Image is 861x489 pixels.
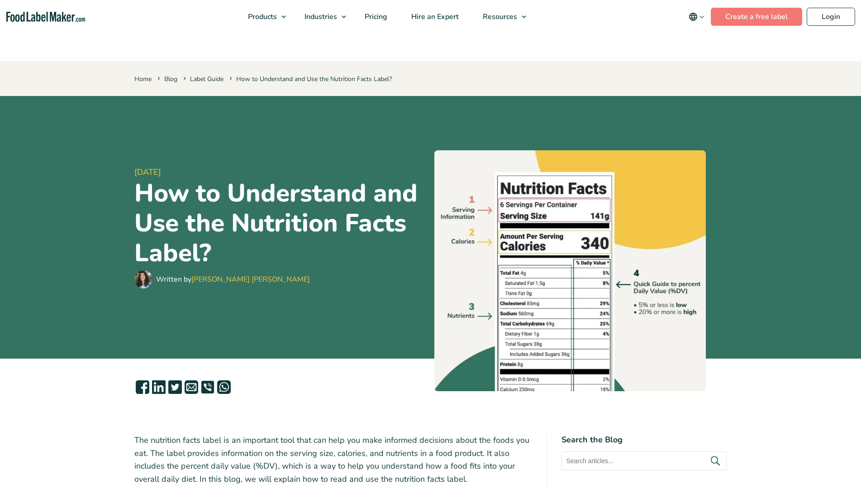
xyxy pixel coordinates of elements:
[807,8,855,26] a: Login
[362,12,388,22] span: Pricing
[190,75,224,83] a: Label Guide
[134,75,152,83] a: Home
[480,12,518,22] span: Resources
[156,274,310,285] div: Written by
[164,75,177,83] a: Blog
[134,270,152,288] img: Maria Abi Hanna - Food Label Maker
[561,434,727,446] h4: Search the Blog
[711,8,802,26] a: Create a free label
[134,166,427,178] span: [DATE]
[302,12,338,22] span: Industries
[134,434,533,486] p: The nutrition facts label is an important tool that can help you make informed decisions about th...
[561,451,727,470] input: Search articles...
[191,274,310,284] a: [PERSON_NAME] [PERSON_NAME]
[228,75,392,83] span: How to Understand and Use the Nutrition Facts Label?
[434,150,706,391] img: nutrition facts label with its different components
[245,12,278,22] span: Products
[409,12,460,22] span: Hire an Expert
[134,178,427,268] h1: How to Understand and Use the Nutrition Facts Label?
